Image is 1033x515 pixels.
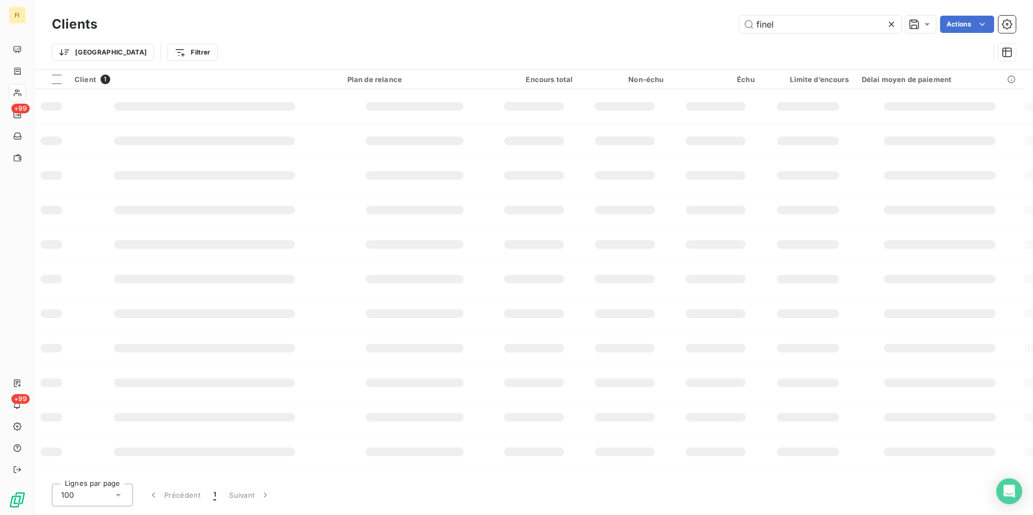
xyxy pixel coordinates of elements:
span: Client [75,75,96,84]
span: 1 [213,490,216,500]
button: Actions [940,16,994,33]
input: Rechercher [739,16,901,33]
img: Logo LeanPay [9,491,26,509]
div: Plan de relance [347,75,482,84]
div: FI [9,6,26,24]
div: Non-échu [586,75,663,84]
h3: Clients [52,15,97,34]
span: +99 [11,394,30,404]
div: Échu [677,75,755,84]
button: Précédent [142,484,207,506]
span: 100 [61,490,74,500]
button: [GEOGRAPHIC_DATA] [52,44,154,61]
div: Délai moyen de paiement [862,75,1018,84]
div: Limite d’encours [768,75,849,84]
button: Suivant [223,484,277,506]
div: Encours total [495,75,573,84]
span: 1 [100,74,110,84]
button: Filtrer [167,44,217,61]
button: 1 [207,484,223,506]
span: +99 [11,104,30,113]
div: Open Intercom Messenger [996,478,1022,504]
